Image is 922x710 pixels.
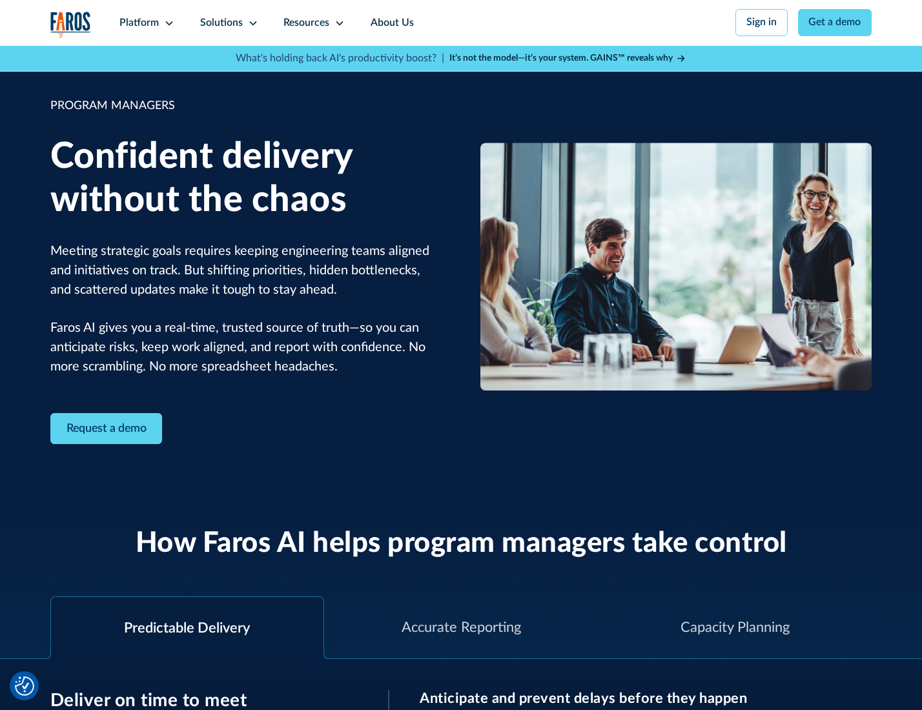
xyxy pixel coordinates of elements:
div: Platform [119,15,159,31]
div: Accurate Reporting [402,617,521,638]
img: Revisit consent button [15,676,34,696]
p: Meeting strategic goals requires keeping engineering teams aligned and initiatives on track. But ... [50,242,442,377]
a: Sign in [735,9,788,36]
p: What's holding back AI's productivity boost? | [236,51,444,66]
div: Predictable Delivery [124,618,250,639]
a: Get a demo [798,9,872,36]
img: Logo of the analytics and reporting company Faros. [50,12,92,38]
strong: It’s not the model—it’s your system. GAINS™ reveals why [449,54,673,63]
div: Solutions [200,15,243,31]
div: Resources [283,15,329,31]
a: home [50,12,92,38]
a: Contact Modal [50,413,163,445]
button: Cookie Settings [15,676,34,696]
h1: Confident delivery without the chaos [50,136,442,222]
div: Capacity Planning [681,617,790,638]
h2: How Faros AI helps program managers take control [136,527,787,561]
h3: Anticipate and prevent delays before they happen [420,690,872,707]
div: PROGRAM MANAGERS [50,97,442,115]
a: It’s not the model—it’s your system. GAINS™ reveals why [449,52,687,65]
